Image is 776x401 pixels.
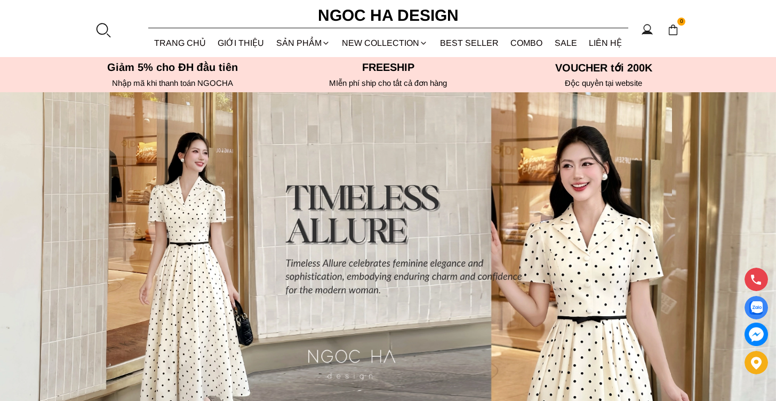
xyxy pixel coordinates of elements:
[499,61,708,74] h5: VOUCHER tới 200K
[112,78,233,87] font: Nhập mã khi thanh toán NGOCHA
[148,29,212,57] a: TRANG CHỦ
[107,61,238,73] font: Giảm 5% cho ĐH đầu tiên
[499,78,708,88] h6: Độc quyền tại website
[677,18,686,26] span: 0
[362,61,414,73] font: Freeship
[745,323,768,346] a: messenger
[434,29,505,57] a: BEST SELLER
[284,78,493,88] h6: MIễn phí ship cho tất cả đơn hàng
[749,301,763,315] img: Display image
[583,29,628,57] a: LIÊN HỆ
[212,29,270,57] a: GIỚI THIỆU
[270,29,337,57] div: SẢN PHẨM
[745,296,768,319] a: Display image
[667,24,679,36] img: img-CART-ICON-ksit0nf1
[505,29,549,57] a: Combo
[336,29,434,57] a: NEW COLLECTION
[549,29,583,57] a: SALE
[308,3,468,28] a: Ngoc Ha Design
